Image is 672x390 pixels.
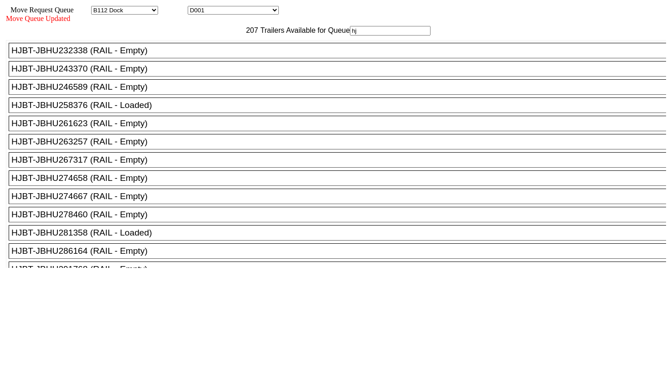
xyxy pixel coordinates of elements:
[11,118,672,128] div: HJBT-JBHU261623 (RAIL - Empty)
[11,82,672,92] div: HJBT-JBHU246589 (RAIL - Empty)
[160,6,186,14] span: Location
[11,100,672,110] div: HJBT-JBHU258376 (RAIL - Loaded)
[350,26,431,36] input: Filter Available Trailers
[258,26,350,34] span: Trailers Available for Queue
[241,26,258,34] span: 207
[11,64,672,74] div: HJBT-JBHU243370 (RAIL - Empty)
[11,264,672,274] div: HJBT-JBHU291768 (RAIL - Empty)
[11,228,672,238] div: HJBT-JBHU281358 (RAIL - Loaded)
[11,210,672,220] div: HJBT-JBHU278460 (RAIL - Empty)
[6,6,74,14] span: Move Request Queue
[11,46,672,56] div: HJBT-JBHU232338 (RAIL - Empty)
[6,15,70,22] span: Move Queue Updated
[11,155,672,165] div: HJBT-JBHU267317 (RAIL - Empty)
[11,191,672,201] div: HJBT-JBHU274667 (RAIL - Empty)
[75,6,89,14] span: Area
[11,137,672,147] div: HJBT-JBHU263257 (RAIL - Empty)
[11,173,672,183] div: HJBT-JBHU274658 (RAIL - Empty)
[11,246,672,256] div: HJBT-JBHU286164 (RAIL - Empty)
